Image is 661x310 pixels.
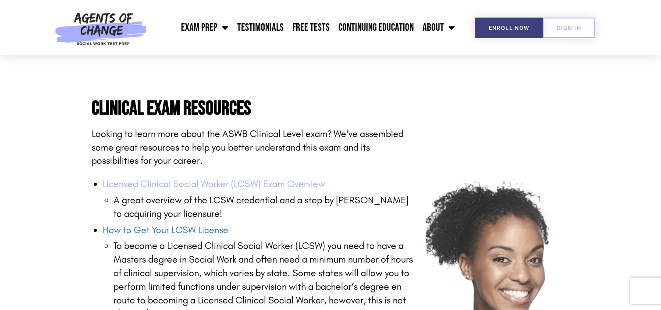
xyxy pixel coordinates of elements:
a: Exam Prep [177,17,233,39]
nav: Menu [151,17,459,39]
a: Testimonials [233,17,288,39]
h4: Clinical Exam Resources [92,99,416,119]
a: About [418,17,459,39]
a: Continuing Education [334,17,418,39]
span: Enroll Now [489,25,530,31]
a: Enroll Now [475,18,544,38]
a: Licensed Clinical Social Worker (LCSW) Exam Overview [103,178,325,190]
a: SIGN IN [543,18,595,38]
li: A great overview of the LCSW credential and a step by [PERSON_NAME] to acquiring your licensure! [114,194,416,221]
span: SIGN IN [557,25,581,31]
p: Looking to learn more about the ASWB Clinical Level exam? We’ve assembled some great resources to... [92,127,416,168]
a: Free Tests [288,17,334,39]
a: How to Get Your LCSW License [103,224,228,236]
